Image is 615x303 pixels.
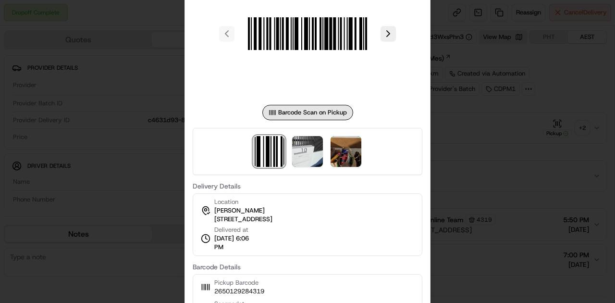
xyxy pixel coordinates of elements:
img: signature_proof_of_delivery image [292,136,323,167]
img: signature_proof_of_delivery image [331,136,361,167]
label: Delivery Details [193,183,422,189]
span: Pickup Barcode [214,278,264,287]
span: [DATE] 6:06 PM [214,234,258,252]
img: barcode_scan_on_pickup image [254,136,284,167]
span: Location [214,198,238,206]
span: [PERSON_NAME] [214,206,265,215]
span: [STREET_ADDRESS] [214,215,272,224]
label: Barcode Details [193,264,422,270]
span: 2650129284319 [214,287,264,296]
span: Delivered at [214,226,258,234]
div: Barcode Scan on Pickup [262,105,353,120]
